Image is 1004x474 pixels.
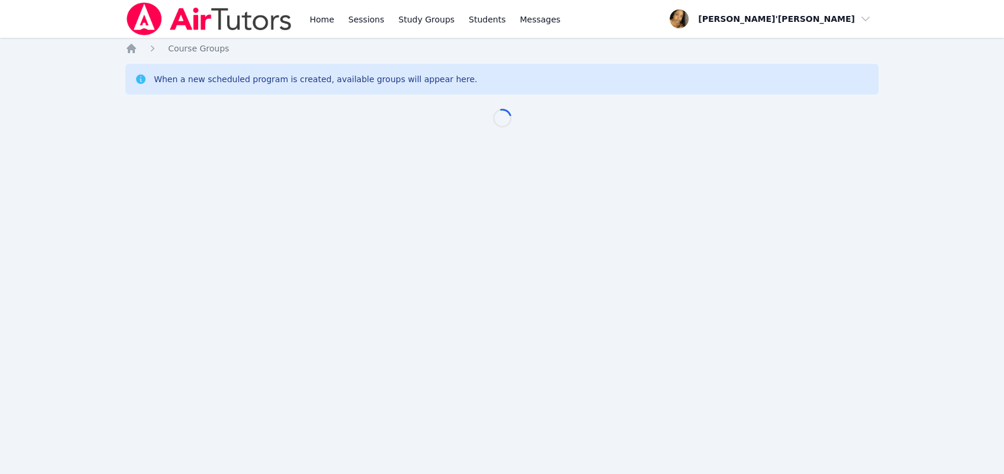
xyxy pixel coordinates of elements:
[125,2,293,35] img: Air Tutors
[125,43,879,54] nav: Breadcrumb
[520,14,561,25] span: Messages
[168,44,229,53] span: Course Groups
[168,43,229,54] a: Course Groups
[154,73,477,85] div: When a new scheduled program is created, available groups will appear here.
